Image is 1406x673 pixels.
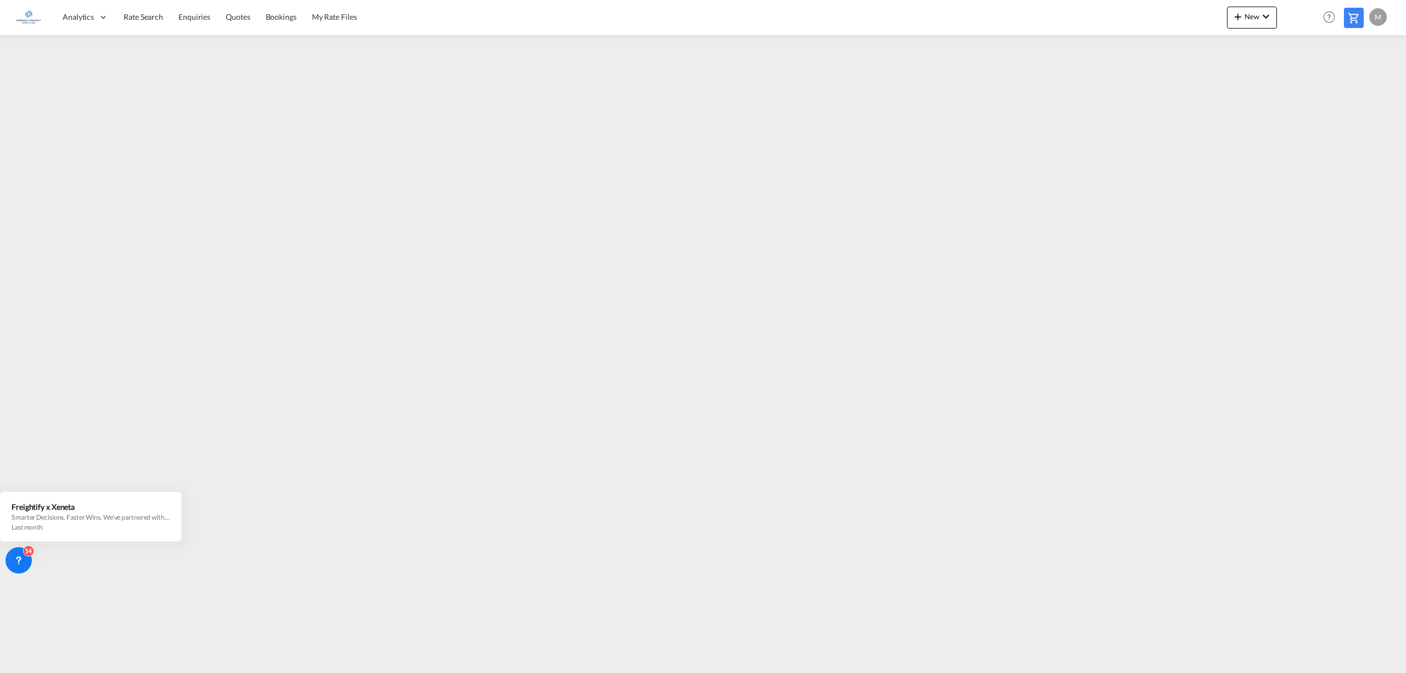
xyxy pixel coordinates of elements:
div: Help [1320,8,1344,27]
span: Help [1320,8,1338,26]
div: M [1369,8,1387,26]
md-icon: icon-chevron-down [1259,10,1273,23]
md-icon: icon-plus 400-fg [1231,10,1245,23]
span: Rate Search [124,12,163,21]
span: Bookings [266,12,297,21]
span: Quotes [226,12,250,21]
span: Enquiries [178,12,210,21]
button: icon-plus 400-fgNewicon-chevron-down [1227,7,1277,29]
span: New [1231,12,1273,21]
span: Analytics [63,12,94,23]
img: e1326340b7c511ef854e8d6a806141ad.jpg [16,5,41,30]
span: My Rate Files [312,12,357,21]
